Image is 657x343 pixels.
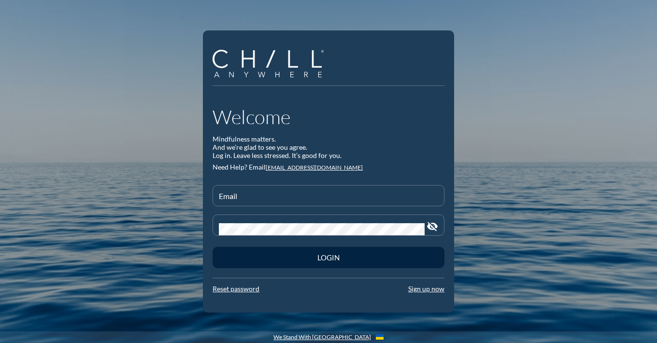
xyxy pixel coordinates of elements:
img: Flag_of_Ukraine.1aeecd60.svg [376,334,384,340]
a: Sign up now [408,285,444,293]
img: Company Logo [213,50,324,77]
i: visibility_off [427,221,438,232]
input: Email [219,194,438,206]
div: Login [229,253,428,262]
span: Need Help? Email [213,163,266,171]
h1: Welcome [213,105,444,129]
div: Mindfulness matters. And we’re glad to see you agree. Log in. Leave less stressed. It’s good for ... [213,135,444,159]
a: Reset password [213,285,259,293]
a: Company Logo [213,50,331,79]
a: [EMAIL_ADDRESS][DOMAIN_NAME] [266,164,363,171]
input: Password [219,223,425,235]
button: Login [213,247,444,268]
a: We Stand With [GEOGRAPHIC_DATA] [273,334,371,341]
